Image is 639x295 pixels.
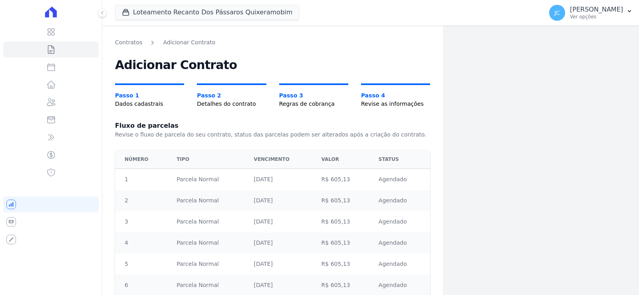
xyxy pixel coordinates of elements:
[317,169,374,190] td: R$ 605,13
[197,91,266,100] span: Passo 2
[197,100,266,108] span: Detalhes do contrato
[115,190,172,211] td: 2
[115,38,430,47] nav: Breadcrumb
[317,253,374,275] td: R$ 605,13
[172,211,249,232] td: Parcela Normal
[115,83,430,108] nav: Progress
[115,100,184,108] span: Dados cadastrais
[543,2,639,24] button: JC [PERSON_NAME] Ver opções
[374,190,430,211] td: Agendado
[115,91,184,100] span: Passo 1
[374,169,430,190] td: Agendado
[249,211,317,232] td: [DATE]
[249,232,317,253] td: [DATE]
[115,169,172,190] td: 1
[115,253,172,275] td: 5
[172,190,249,211] td: Parcela Normal
[172,169,249,190] td: Parcela Normal
[115,5,299,20] button: Loteamento Recanto Dos Pássaros Quixeramobim
[554,10,560,16] span: JC
[570,6,623,14] p: [PERSON_NAME]
[374,150,430,169] th: Status
[317,232,374,253] td: R$ 605,13
[279,91,348,100] span: Passo 3
[172,232,249,253] td: Parcela Normal
[115,131,430,139] p: Revise o fluxo de parcela do seu contrato, status das parcelas podem ser alterados após a criação...
[317,190,374,211] td: R$ 605,13
[115,59,430,71] h2: Adicionar Contrato
[317,211,374,232] td: R$ 605,13
[361,91,430,100] span: Passo 4
[279,100,348,108] span: Regras de cobrança
[249,150,317,169] th: Vencimento
[374,232,430,253] td: Agendado
[570,14,623,20] p: Ver opções
[249,253,317,275] td: [DATE]
[115,211,172,232] td: 3
[317,150,374,169] th: Valor
[115,232,172,253] td: 4
[249,169,317,190] td: [DATE]
[115,121,430,131] h1: Fluxo de parcelas
[163,38,215,47] a: Adicionar Contrato
[172,253,249,275] td: Parcela Normal
[374,211,430,232] td: Agendado
[374,253,430,275] td: Agendado
[115,150,172,169] th: Número
[115,38,142,47] a: Contratos
[249,190,317,211] td: [DATE]
[172,150,249,169] th: Tipo
[361,100,430,108] span: Revise as informações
